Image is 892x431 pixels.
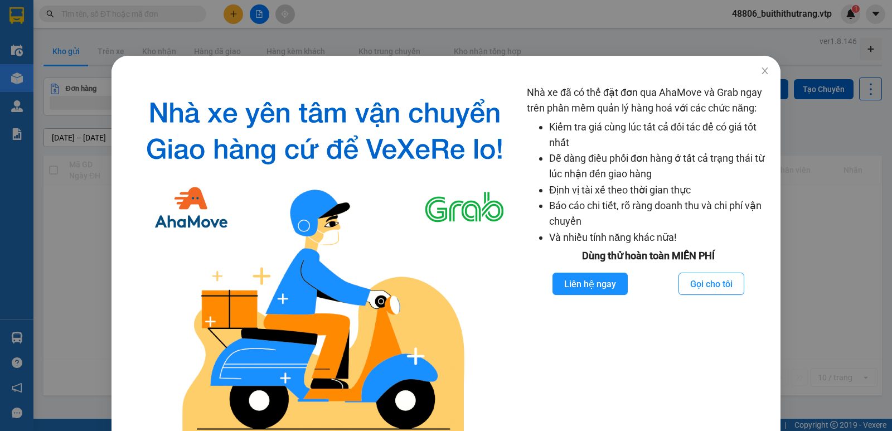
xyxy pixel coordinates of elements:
span: Liên hệ ngay [564,277,616,291]
span: close [760,66,769,75]
li: Báo cáo chi tiết, rõ ràng doanh thu và chi phí vận chuyển [549,198,769,230]
li: Kiểm tra giá cùng lúc tất cả đối tác để có giá tốt nhất [549,119,769,151]
li: Định vị tài xế theo thời gian thực [549,182,769,198]
button: Close [749,56,780,87]
li: Dễ dàng điều phối đơn hàng ở tất cả trạng thái từ lúc nhận đến giao hàng [549,151,769,182]
li: Và nhiều tính năng khác nữa! [549,230,769,245]
button: Liên hệ ngay [552,273,628,295]
div: Dùng thử hoàn toàn MIỄN PHÍ [527,248,769,264]
span: Gọi cho tôi [690,277,733,291]
button: Gọi cho tôi [678,273,744,295]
